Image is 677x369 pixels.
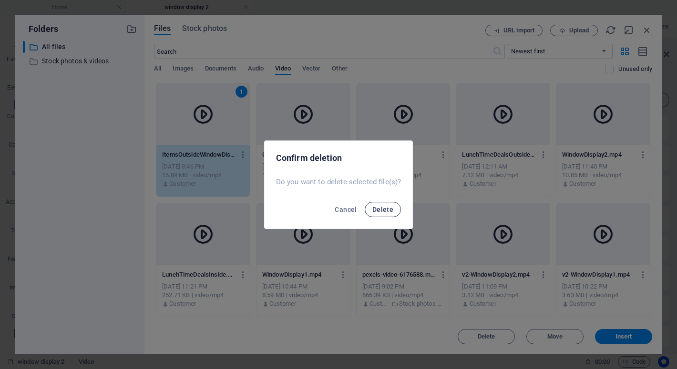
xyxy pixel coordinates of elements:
button: Delete [365,202,401,217]
h2: Confirm deletion [276,152,401,164]
span: Delete [372,206,393,213]
button: Cancel [331,202,360,217]
p: Do you want to delete selected file(s)? [276,177,401,187]
span: Cancel [335,206,357,213]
